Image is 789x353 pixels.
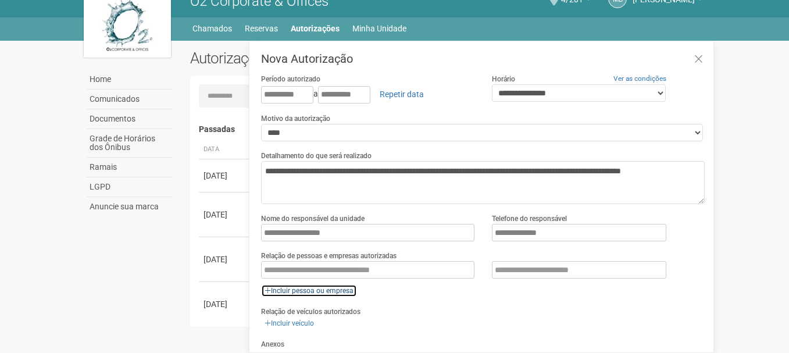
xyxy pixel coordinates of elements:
[261,74,320,84] label: Período autorizado
[199,125,697,134] h4: Passadas
[87,109,173,129] a: Documentos
[204,298,247,310] div: [DATE]
[261,53,705,65] h3: Nova Autorização
[291,20,340,37] a: Autorizações
[204,254,247,265] div: [DATE]
[261,113,330,124] label: Motivo da autorização
[261,213,365,224] label: Nome do responsável da unidade
[87,129,173,158] a: Grade de Horários dos Ônibus
[245,20,278,37] a: Reservas
[204,209,247,220] div: [DATE]
[192,20,232,37] a: Chamados
[190,49,439,67] h2: Autorizações
[261,84,474,104] div: a
[87,70,173,90] a: Home
[261,284,357,297] a: Incluir pessoa ou empresa
[261,251,397,261] label: Relação de pessoas e empresas autorizadas
[204,170,247,181] div: [DATE]
[87,90,173,109] a: Comunicados
[261,339,284,350] label: Anexos
[87,158,173,177] a: Ramais
[352,20,406,37] a: Minha Unidade
[199,140,251,159] th: Data
[261,317,317,330] a: Incluir veículo
[87,197,173,216] a: Anuncie sua marca
[492,213,567,224] label: Telefone do responsável
[87,177,173,197] a: LGPD
[261,151,372,161] label: Detalhamento do que será realizado
[613,74,666,83] a: Ver as condições
[261,306,360,317] label: Relação de veículos autorizados
[372,84,431,104] a: Repetir data
[492,74,515,84] label: Horário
